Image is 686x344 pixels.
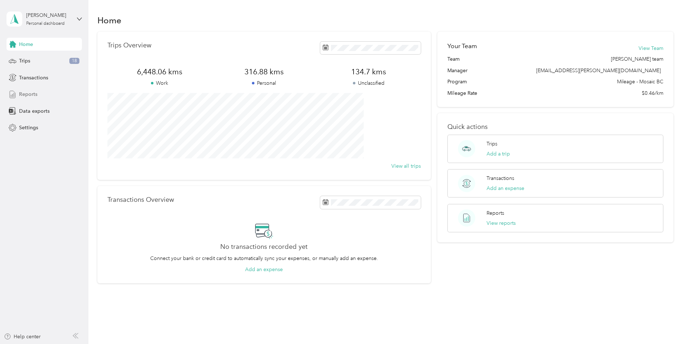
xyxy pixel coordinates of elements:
span: Reports [19,90,37,98]
div: Personal dashboard [26,22,65,26]
span: 6,448.06 kms [107,67,212,77]
span: Program [447,78,467,85]
span: Transactions [19,74,48,82]
p: Transactions [487,175,514,182]
span: [EMAIL_ADDRESS][PERSON_NAME][DOMAIN_NAME] [536,68,661,74]
p: Connect your bank or credit card to automatically sync your expenses, or manually add an expense. [150,255,378,262]
p: Quick actions [447,123,664,131]
span: Data exports [19,107,50,115]
span: Settings [19,124,38,131]
p: Trips Overview [107,42,151,49]
p: Transactions Overview [107,196,174,204]
span: Team [447,55,460,63]
button: Add an expense [245,266,283,273]
span: Mileage - Mosaic BC [617,78,663,85]
button: Add an expense [487,185,524,192]
span: 18 [69,58,79,64]
span: Trips [19,57,30,65]
button: Add a trip [487,150,510,158]
span: [PERSON_NAME] team [611,55,663,63]
span: 316.88 kms [212,67,317,77]
span: Manager [447,67,468,74]
button: View reports [487,219,516,227]
span: 134.7 kms [316,67,421,77]
p: Trips [487,140,497,148]
h1: Home [97,17,121,24]
h2: No transactions recorded yet [220,243,308,251]
p: Reports [487,209,504,217]
span: Home [19,41,33,48]
button: View all trips [391,162,421,170]
p: Unclassified [316,79,421,87]
span: $0.46/km [642,89,663,97]
h2: Your Team [447,42,477,51]
div: [PERSON_NAME] [26,11,71,19]
button: Help center [4,333,41,340]
span: Mileage Rate [447,89,477,97]
p: Personal [212,79,317,87]
iframe: Everlance-gr Chat Button Frame [646,304,686,344]
p: Work [107,79,212,87]
button: View Team [639,45,663,52]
